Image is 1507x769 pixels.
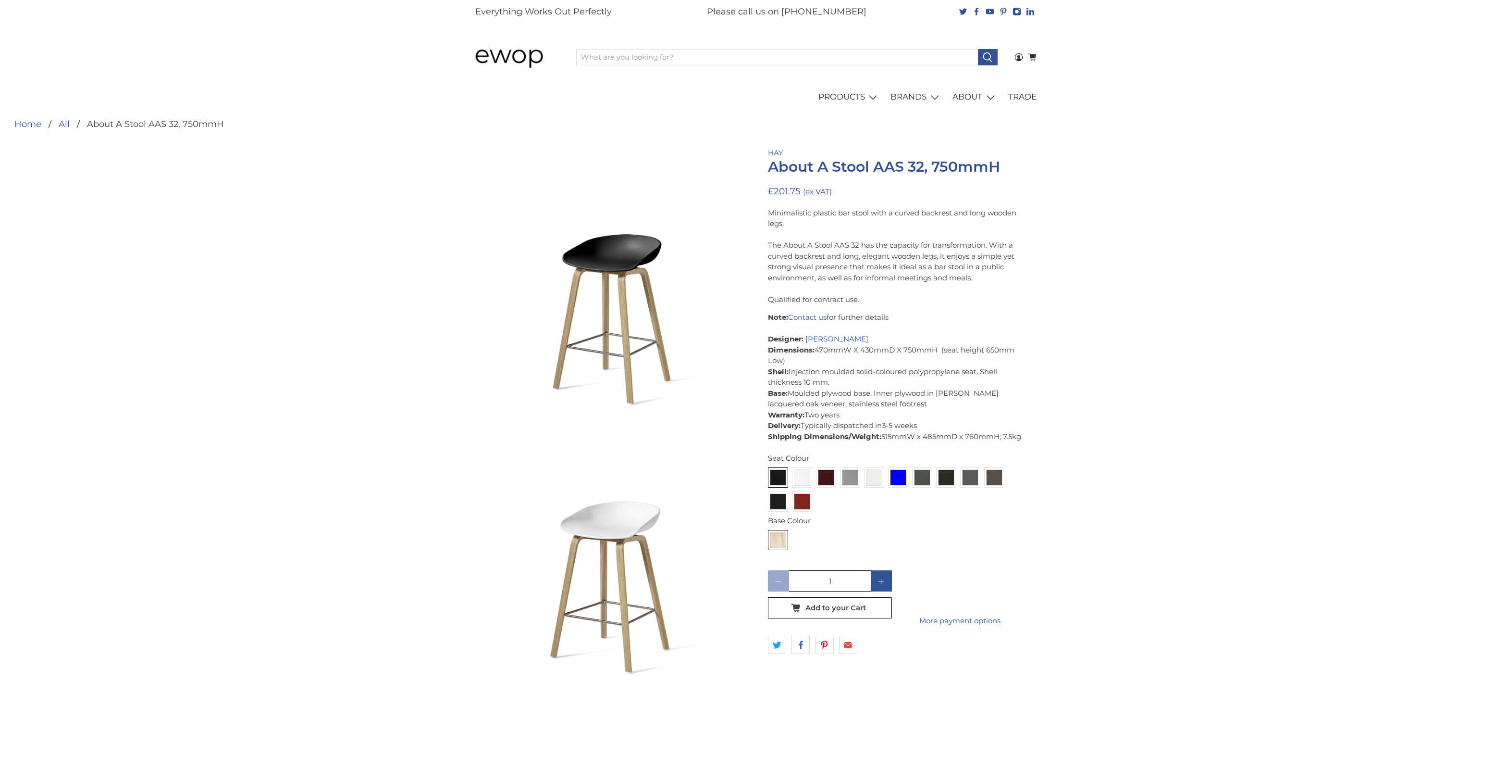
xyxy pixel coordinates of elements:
[768,345,815,354] strong: Dimensions:
[805,604,866,612] span: Add to your Cart
[768,410,804,419] strong: Warranty:
[768,597,892,618] button: Add to your Cart
[768,313,788,322] strong: Note:
[480,148,739,407] a: HAY About A Stool AAS32 750mm Black with Matt Lacquered Oak Base
[1003,84,1042,111] a: TRADE
[14,120,41,128] a: Home
[788,313,827,322] a: Contact us
[59,120,70,128] a: All
[885,84,947,111] a: BRANDS
[768,516,1027,527] div: Base Colour
[465,84,1042,111] nav: main navigation
[475,5,612,18] p: Everything Works Out Perfectly
[768,432,881,441] strong: Shipping Dimensions/Weight:
[768,148,783,157] a: HAY
[947,84,1003,111] a: ABOUT
[768,159,1027,175] h1: About A Stool AAS 32, 750mmH
[768,208,1027,305] p: Minimalistic plastic bar stool with a curved backrest and long wooden legs. The About A Stool AAS...
[70,120,224,128] li: About A Stool AAS 32, 750mmH
[898,616,1022,627] a: More payment options
[768,186,801,197] span: £201.75
[576,49,978,65] input: What are you looking for?
[480,417,739,677] a: HAY About A Stool AAS32 750mm White with Matt Lacquered Oak Base
[805,334,868,343] a: [PERSON_NAME]
[768,453,1027,464] div: Seat Colour
[813,84,885,111] a: PRODUCTS
[768,334,803,343] strong: Designer:
[768,421,801,430] strong: Delivery:
[707,5,866,18] p: Please call us on [PHONE_NUMBER]
[768,312,1027,442] p: for further details 470mmW X 430mmD X 750mmH (seat height 650mm Low) Injection moulded solid-colo...
[801,421,882,430] span: Typically dispatched in
[768,389,788,398] strong: Base:
[803,187,832,196] small: (ex VAT)
[14,120,224,128] nav: breadcrumbs
[768,367,789,376] strong: Shell:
